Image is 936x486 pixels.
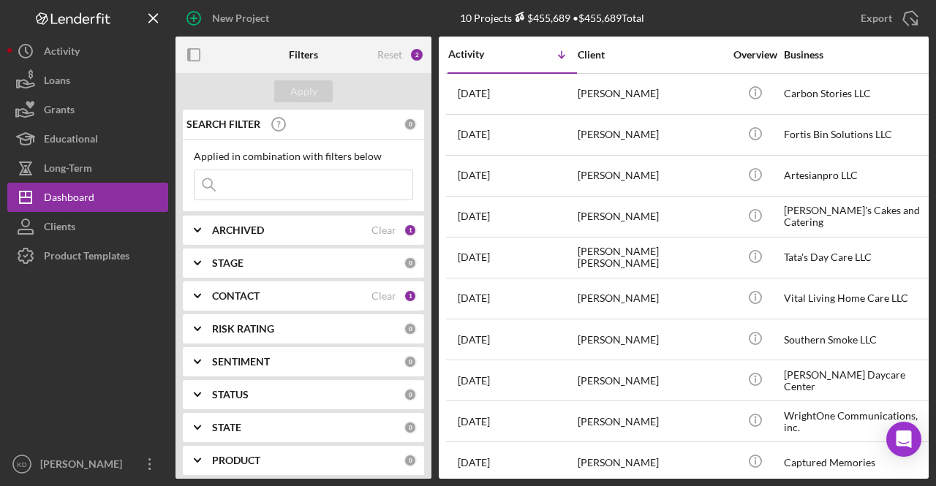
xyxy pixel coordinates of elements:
div: Export [861,4,892,33]
div: [PERSON_NAME] Daycare Center [784,361,930,400]
div: Captured Memories [784,443,930,482]
button: Loans [7,66,168,95]
div: [PERSON_NAME] [578,156,724,195]
div: Fortis Bin Solutions LLC [784,115,930,154]
b: CONTACT [212,290,260,302]
div: 1 [404,224,417,237]
b: STAGE [212,257,244,269]
b: PRODUCT [212,455,260,466]
div: Product Templates [44,241,129,274]
text: KD [17,460,26,468]
button: Clients [7,212,168,241]
div: [PERSON_NAME] [578,115,724,154]
div: 2 [409,48,424,62]
div: Tata's Day Care LLC [784,238,930,277]
div: Activity [448,48,513,60]
div: $455,689 [512,12,570,24]
div: Clients [44,212,75,245]
button: Grants [7,95,168,124]
time: 2025-08-20 13:53 [458,334,490,346]
b: STATE [212,422,241,433]
div: Clear [371,224,396,236]
button: KD[PERSON_NAME] [7,449,168,479]
div: [PERSON_NAME] [578,75,724,113]
button: Dashboard [7,183,168,212]
time: 2025-09-08 19:16 [458,88,490,99]
div: New Project [212,4,269,33]
div: Reset [377,49,402,61]
time: 2025-08-11 11:23 [458,416,490,428]
button: Activity [7,37,168,66]
div: 0 [404,388,417,401]
b: RISK RATING [212,323,274,335]
div: 0 [404,322,417,335]
time: 2025-09-03 14:44 [458,251,490,263]
div: Educational [44,124,98,157]
b: STATUS [212,389,249,400]
b: SEARCH FILTER [186,118,260,130]
div: Southern Smoke LLC [784,320,930,359]
time: 2025-09-04 15:16 [458,170,490,181]
div: [PERSON_NAME] [37,449,132,482]
button: Export [846,4,929,33]
button: Apply [274,80,333,102]
div: Activity [44,37,80,69]
div: Overview [728,49,782,61]
button: Product Templates [7,241,168,270]
time: 2025-08-26 15:06 [458,292,490,304]
div: [PERSON_NAME] [578,320,724,359]
div: [PERSON_NAME] [578,402,724,441]
div: Dashboard [44,183,94,216]
div: [PERSON_NAME]'s Cakes and Catering [784,197,930,236]
div: Applied in combination with filters below [194,151,413,162]
b: SENTIMENT [212,356,270,368]
time: 2025-09-06 14:22 [458,129,490,140]
div: Carbon Stories LLC [784,75,930,113]
div: Clear [371,290,396,302]
div: 0 [404,454,417,467]
div: 10 Projects • $455,689 Total [460,12,644,24]
div: [PERSON_NAME] [PERSON_NAME] [578,238,724,277]
div: Long-Term [44,153,92,186]
button: New Project [175,4,284,33]
div: [PERSON_NAME] [578,279,724,318]
div: [PERSON_NAME] [578,197,724,236]
div: [PERSON_NAME] [578,443,724,482]
div: WrightOne Communications, inc. [784,402,930,441]
time: 2025-08-17 00:45 [458,375,490,387]
div: 0 [404,257,417,270]
button: Long-Term [7,153,168,183]
b: Filters [289,49,318,61]
time: 2025-07-23 04:13 [458,457,490,468]
div: 0 [404,118,417,131]
div: 1 [404,289,417,303]
div: Vital Living Home Care LLC [784,279,930,318]
div: Business [784,49,930,61]
div: 0 [404,355,417,368]
div: Artesianpro LLC [784,156,930,195]
div: Open Intercom Messenger [886,422,921,457]
button: Educational [7,124,168,153]
div: Client [578,49,724,61]
div: [PERSON_NAME] [578,361,724,400]
b: ARCHIVED [212,224,264,236]
time: 2025-09-03 22:56 [458,210,490,222]
div: Grants [44,95,75,128]
div: 0 [404,421,417,434]
div: Loans [44,66,70,99]
div: Apply [290,80,317,102]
